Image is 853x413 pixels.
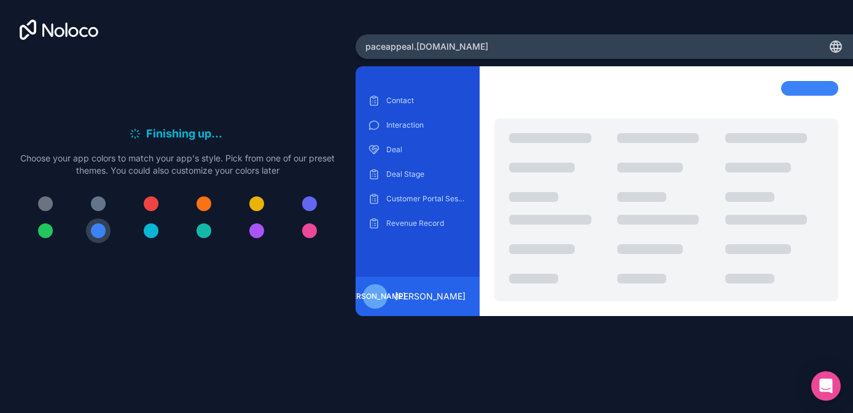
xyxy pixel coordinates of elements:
p: Revenue Record [386,218,468,228]
div: Open Intercom Messenger [811,371,841,401]
p: Interaction [386,120,468,130]
p: Customer Portal Session [386,194,468,204]
div: scrollable content [365,91,470,267]
p: Deal Stage [386,169,468,179]
p: Choose your app colors to match your app's style. Pick from one of our preset themes. You could a... [20,152,335,177]
span: paceappeal .[DOMAIN_NAME] [365,41,488,53]
p: Deal [386,145,468,155]
span: [PERSON_NAME] [345,291,405,301]
p: Contact [386,96,468,106]
span: [PERSON_NAME] [395,290,465,303]
h6: Finishing up [146,125,226,142]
